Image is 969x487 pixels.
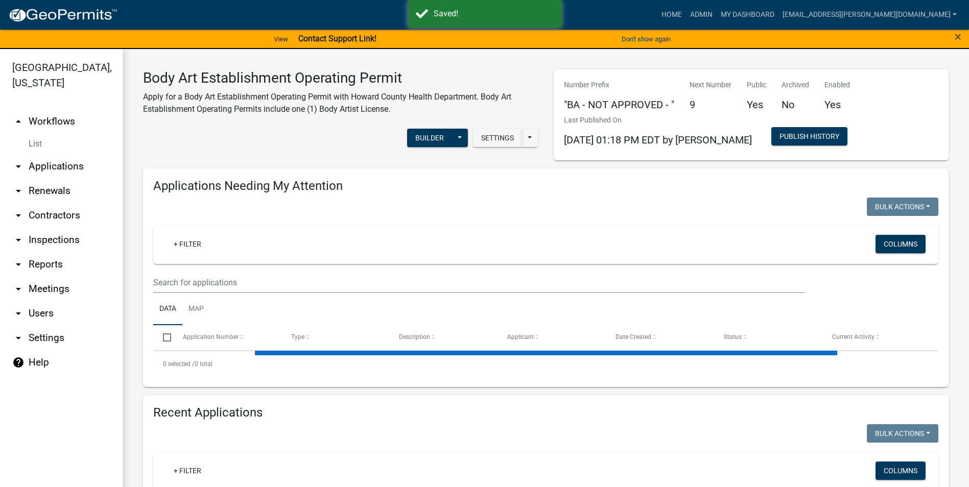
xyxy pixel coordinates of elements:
[564,80,674,90] p: Number Prefix
[434,8,554,20] div: Saved!
[616,333,651,340] span: Date Created
[298,34,376,43] strong: Contact Support Link!
[564,134,752,146] span: [DATE] 01:18 PM EDT by [PERSON_NAME]
[717,5,778,25] a: My Dashboard
[143,69,538,87] h3: Body Art Establishment Operating Permit
[724,333,742,340] span: Status
[12,115,25,128] i: arrow_drop_up
[771,133,847,141] wm-modal-confirm: Workflow Publish History
[771,127,847,145] button: Publish History
[686,5,717,25] a: Admin
[12,258,25,271] i: arrow_drop_down
[955,30,961,44] span: ×
[166,235,209,253] a: + Filter
[714,325,822,350] datatable-header-cell: Status
[291,333,304,340] span: Type
[281,325,389,350] datatable-header-cell: Type
[163,360,195,368] span: 0 selected /
[399,333,430,340] span: Description
[12,283,25,295] i: arrow_drop_down
[407,129,452,147] button: Builder
[606,325,714,350] datatable-header-cell: Date Created
[12,234,25,246] i: arrow_drop_down
[690,99,731,111] h5: 9
[473,129,522,147] button: Settings
[564,115,752,126] p: Last Published On
[824,99,850,111] h5: Yes
[153,325,173,350] datatable-header-cell: Select
[867,198,938,216] button: Bulk Actions
[832,333,875,340] span: Current Activity
[822,325,931,350] datatable-header-cell: Current Activity
[876,461,926,480] button: Columns
[12,332,25,344] i: arrow_drop_down
[166,461,209,480] a: + Filter
[12,356,25,369] i: help
[867,424,938,443] button: Bulk Actions
[12,185,25,197] i: arrow_drop_down
[564,99,674,111] h5: "BA - NOT APPROVED - "
[782,80,809,90] p: Archived
[12,307,25,320] i: arrow_drop_down
[270,31,292,47] a: View
[747,99,766,111] h5: Yes
[153,272,805,293] input: Search for applications
[143,91,538,115] p: Apply for a Body Art Establishment Operating Permit with Howard County Health Department. Body Ar...
[153,293,182,326] a: Data
[12,209,25,222] i: arrow_drop_down
[173,325,281,350] datatable-header-cell: Application Number
[778,5,961,25] a: [EMAIL_ADDRESS][PERSON_NAME][DOMAIN_NAME]
[153,405,938,420] h4: Recent Applications
[153,351,938,377] div: 0 total
[690,80,731,90] p: Next Number
[955,31,961,43] button: Close
[182,293,210,326] a: Map
[183,333,239,340] span: Application Number
[876,235,926,253] button: Columns
[782,99,809,111] h5: No
[657,5,686,25] a: Home
[389,325,498,350] datatable-header-cell: Description
[618,31,675,47] button: Don't show again
[12,160,25,173] i: arrow_drop_down
[498,325,606,350] datatable-header-cell: Applicant
[153,179,938,193] h4: Applications Needing My Attention
[507,333,534,340] span: Applicant
[747,80,766,90] p: Public
[824,80,850,90] p: Enabled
